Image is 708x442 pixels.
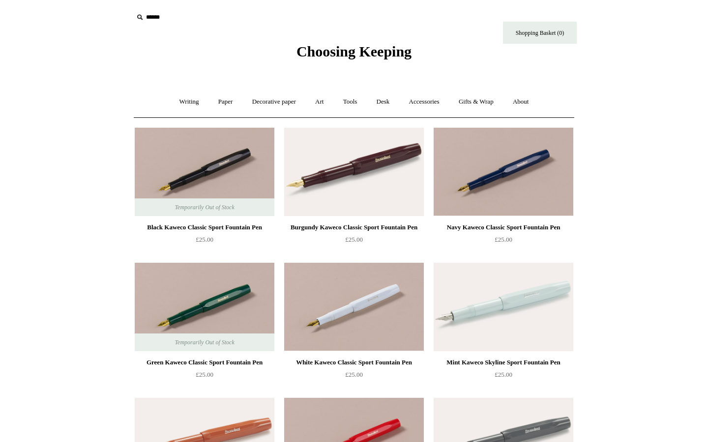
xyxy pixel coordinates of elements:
a: Paper [209,89,242,115]
a: Mint Kaweco Skyline Sport Fountain Pen £25.00 [434,357,573,397]
img: Green Kaweco Classic Sport Fountain Pen [135,263,274,351]
span: Choosing Keeping [296,43,412,59]
a: Black Kaweco Classic Sport Fountain Pen Black Kaweco Classic Sport Fountain Pen Temporarily Out o... [135,128,274,216]
a: Navy Kaweco Classic Sport Fountain Pen Navy Kaweco Classic Sport Fountain Pen [434,128,573,216]
div: Black Kaweco Classic Sport Fountain Pen [137,221,272,233]
img: Mint Kaweco Skyline Sport Fountain Pen [434,263,573,351]
div: Burgundy Kaweco Classic Sport Fountain Pen [287,221,421,233]
div: Green Kaweco Classic Sport Fountain Pen [137,357,272,368]
img: Burgundy Kaweco Classic Sport Fountain Pen [284,128,424,216]
a: About [504,89,538,115]
a: Gifts & Wrap [450,89,502,115]
img: Navy Kaweco Classic Sport Fountain Pen [434,128,573,216]
a: Mint Kaweco Skyline Sport Fountain Pen Mint Kaweco Skyline Sport Fountain Pen [434,263,573,351]
img: White Kaweco Classic Sport Fountain Pen [284,263,424,351]
span: £25.00 [345,236,363,243]
div: Mint Kaweco Skyline Sport Fountain Pen [436,357,571,368]
span: £25.00 [196,236,213,243]
span: £25.00 [196,371,213,378]
span: Temporarily Out of Stock [165,333,244,351]
a: Green Kaweco Classic Sport Fountain Pen £25.00 [135,357,274,397]
a: Accessories [400,89,448,115]
span: £25.00 [495,236,512,243]
a: Black Kaweco Classic Sport Fountain Pen £25.00 [135,221,274,262]
a: Decorative paper [243,89,305,115]
a: Desk [368,89,399,115]
a: Navy Kaweco Classic Sport Fountain Pen £25.00 [434,221,573,262]
a: Writing [171,89,208,115]
a: White Kaweco Classic Sport Fountain Pen £25.00 [284,357,424,397]
span: £25.00 [495,371,512,378]
a: Art [306,89,332,115]
a: Burgundy Kaweco Classic Sport Fountain Pen £25.00 [284,221,424,262]
img: Black Kaweco Classic Sport Fountain Pen [135,128,274,216]
span: £25.00 [345,371,363,378]
a: Green Kaweco Classic Sport Fountain Pen Green Kaweco Classic Sport Fountain Pen Temporarily Out o... [135,263,274,351]
a: White Kaweco Classic Sport Fountain Pen White Kaweco Classic Sport Fountain Pen [284,263,424,351]
a: Shopping Basket (0) [503,22,577,44]
span: Temporarily Out of Stock [165,198,244,216]
div: White Kaweco Classic Sport Fountain Pen [287,357,421,368]
a: Choosing Keeping [296,51,412,58]
a: Burgundy Kaweco Classic Sport Fountain Pen Burgundy Kaweco Classic Sport Fountain Pen [284,128,424,216]
div: Navy Kaweco Classic Sport Fountain Pen [436,221,571,233]
a: Tools [334,89,366,115]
